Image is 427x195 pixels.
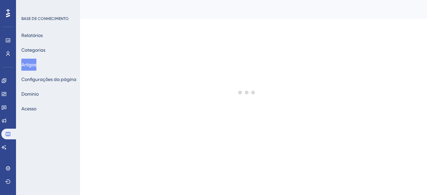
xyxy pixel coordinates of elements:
font: Configurações da página [21,77,76,82]
font: Acesso [21,106,36,111]
button: Artigos [21,59,36,71]
font: BASE DE CONHECIMENTO [21,16,69,21]
button: Configurações da página [21,73,76,85]
button: Relatórios [21,29,43,41]
button: Acesso [21,103,36,115]
font: Domínio [21,91,39,97]
font: Artigos [21,62,36,67]
font: Relatórios [21,33,43,38]
font: Categorias [21,47,45,53]
button: Domínio [21,88,39,100]
button: Categorias [21,44,45,56]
